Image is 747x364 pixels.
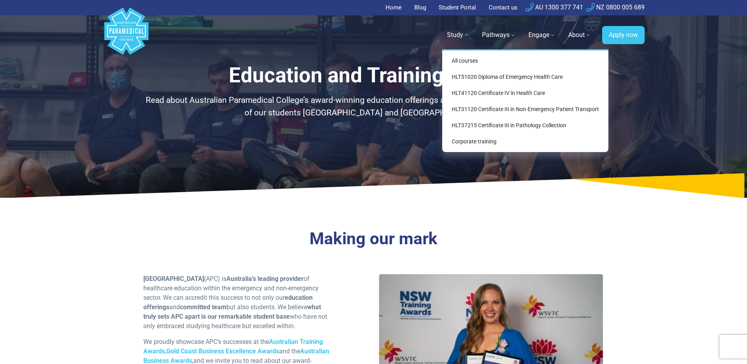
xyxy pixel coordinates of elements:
span: (APC) is [204,275,226,282]
a: HLT51020 Diploma of Emergency Health Care [445,70,605,84]
a: Australian Paramedical College [103,15,150,55]
span: and [169,303,180,311]
span: [GEOGRAPHIC_DATA] [143,275,204,282]
a: All courses [445,54,605,68]
a: Gold Coast Business Excellence Awards [166,347,279,355]
p: Read about Australian Paramedical College’s award-winning education offerings and how we have hel... [143,94,604,119]
a: Corporate training [445,134,605,149]
a: HLT41120 Certificate IV in Health Care [445,86,605,100]
span: of healthcare education within the emergency and non-emergency sector. We can accredit this succe... [143,275,319,301]
span: what truly sets APC apart is our remarkable student base [143,303,321,320]
a: NZ 0800 005 689 [586,4,645,11]
a: Pathways [477,24,521,46]
span: education offerings [143,294,313,311]
a: Study [442,24,474,46]
span: We proudly showcase APC’s successes at the [143,338,269,345]
a: About [563,24,596,46]
a: Engage [524,24,560,46]
a: Apply now [602,26,645,44]
span: but also students. We believe [226,303,307,311]
a: Australian Training Awards [143,338,323,355]
h1: Education and Training Awards [143,63,604,88]
a: HLT37215 Certificate III in Pathology Collection [445,118,605,133]
a: AU 1300 377 741 [525,4,583,11]
div: Study [442,49,608,152]
h3: Making our mark [143,229,604,249]
span: Australia’s leading provider [226,275,304,282]
a: HLT31120 Certificate III in Non-Emergency Patient Transport [445,102,605,117]
span: committed team [180,303,226,311]
span: who have not only embraced studying healthcare but excelled within. [143,313,327,330]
